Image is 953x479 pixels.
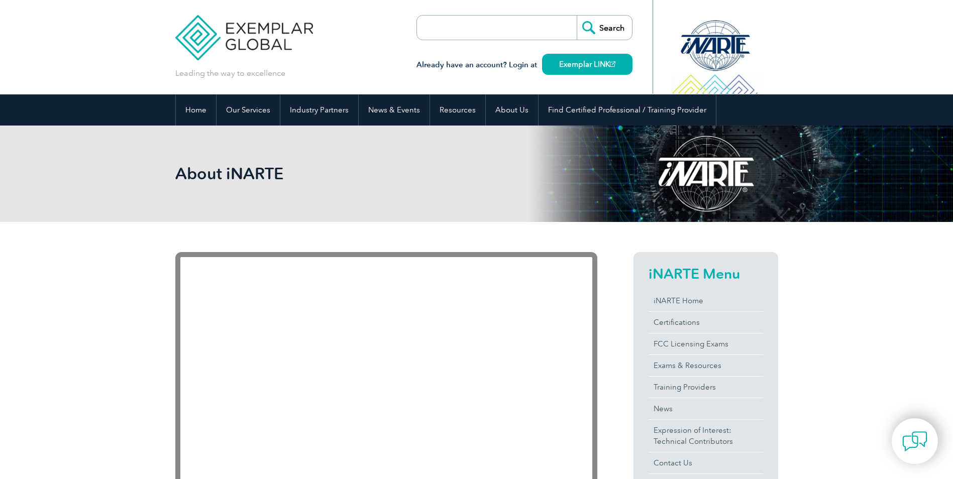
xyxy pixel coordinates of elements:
a: Certifications [649,312,763,333]
a: Contact Us [649,452,763,473]
h2: About iNARTE [175,166,597,182]
a: FCC Licensing Exams [649,333,763,354]
a: Resources [430,94,485,126]
a: Expression of Interest:Technical Contributors [649,420,763,452]
a: Industry Partners [280,94,358,126]
h3: Already have an account? Login at [416,59,632,71]
a: Find Certified Professional / Training Provider [539,94,716,126]
p: Leading the way to excellence [175,68,285,79]
a: News [649,398,763,419]
a: News & Events [359,94,430,126]
a: About Us [486,94,538,126]
input: Search [577,16,632,40]
img: open_square.png [610,61,615,67]
h2: iNARTE Menu [649,266,763,282]
a: Training Providers [649,377,763,398]
a: Exams & Resources [649,355,763,376]
a: Home [176,94,216,126]
a: Our Services [217,94,280,126]
a: iNARTE Home [649,290,763,311]
a: Exemplar LINK [542,54,632,75]
img: contact-chat.png [902,429,927,454]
